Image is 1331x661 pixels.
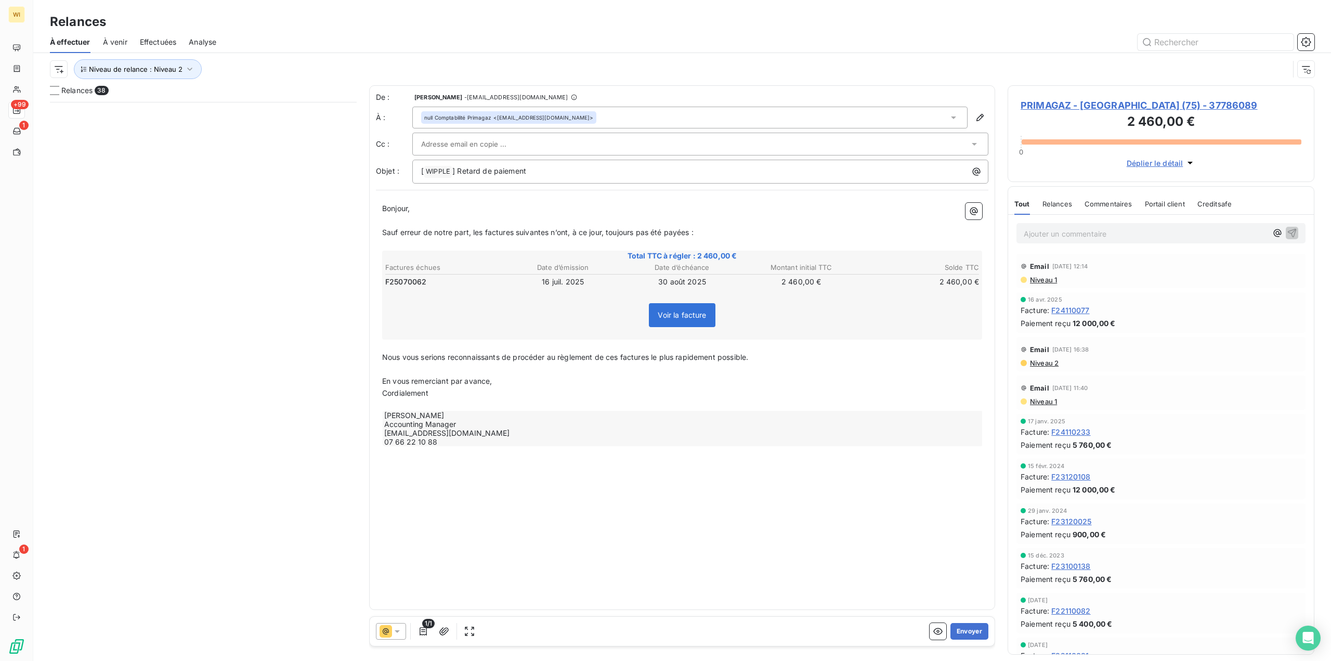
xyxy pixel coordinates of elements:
span: Tout [1014,200,1030,208]
span: F25070062 [385,277,426,287]
input: Rechercher [1138,34,1294,50]
th: Montant initial TTC [742,262,860,273]
span: Paiement reçu [1021,618,1071,629]
span: Creditsafe [1197,200,1232,208]
button: Niveau de relance : Niveau 2 [74,59,202,79]
span: Paiement reçu [1021,529,1071,540]
span: 5 400,00 € [1073,618,1113,629]
span: +99 [11,100,29,109]
span: Déplier le détail [1127,158,1183,169]
span: Niveau de relance : Niveau 2 [89,65,182,73]
th: Factures échues [385,262,503,273]
img: Logo LeanPay [8,638,25,655]
span: Objet : [376,166,399,175]
span: [PERSON_NAME] [414,94,462,100]
span: PRIMAGAZ - [GEOGRAPHIC_DATA] (75) - 37786089 [1021,98,1301,112]
span: Email [1030,345,1049,354]
span: Relances [61,85,93,96]
span: Email [1030,262,1049,270]
span: ] Retard de paiement [452,166,526,175]
span: 1 [19,545,29,554]
div: WI [8,6,25,23]
span: À effectuer [50,37,90,47]
span: 900,00 € [1073,529,1106,540]
span: Analyse [189,37,216,47]
button: Déplier le détail [1124,157,1199,169]
span: 5 760,00 € [1073,574,1112,585]
span: Niveau 2 [1029,359,1059,367]
span: Relances [1042,200,1072,208]
span: [DATE] 16:38 [1052,346,1089,353]
span: [ [421,166,424,175]
span: 16 avr. 2025 [1028,296,1062,303]
th: Solde TTC [862,262,980,273]
span: Email [1030,384,1049,392]
span: Facture : [1021,516,1049,527]
span: Portail client [1145,200,1185,208]
span: Niveau 1 [1029,276,1057,284]
span: F23100138 [1051,561,1090,572]
input: Adresse email en copie ... [421,136,533,152]
span: [DATE] 12:14 [1052,263,1088,269]
td: 16 juil. 2025 [504,276,622,288]
span: 0 [1019,148,1023,156]
span: 1/1 [422,619,435,628]
td: 2 460,00 € [742,276,860,288]
span: À venir [103,37,127,47]
span: Commentaires [1085,200,1132,208]
span: F24110233 [1051,426,1090,437]
span: 15 févr. 2024 [1028,463,1064,469]
span: Paiement reçu [1021,318,1071,329]
span: 12 000,00 € [1073,484,1116,495]
span: En vous remerciant par avance, [382,377,492,385]
span: F22110082 [1051,605,1090,616]
span: Nous vous serions reconnaissants de procéder au règlement de ces factures le plus rapidement poss... [382,353,748,361]
span: F23120108 [1051,471,1090,482]
span: Facture : [1021,471,1049,482]
span: De : [376,92,412,102]
span: F24110077 [1051,305,1089,316]
span: Facture : [1021,650,1049,661]
span: WIPPLE [424,166,452,178]
span: Facture : [1021,605,1049,616]
span: F22110081 [1051,650,1089,661]
span: Niveau 1 [1029,397,1057,406]
div: Open Intercom Messenger [1296,626,1321,651]
span: F23120025 [1051,516,1091,527]
h3: 2 460,00 € [1021,112,1301,133]
span: Facture : [1021,561,1049,572]
span: Cordialement [382,388,428,397]
span: Voir la facture [658,310,706,319]
div: grid [50,102,357,661]
label: Cc : [376,139,412,149]
span: Facture : [1021,426,1049,437]
span: 15 déc. 2023 [1028,552,1064,559]
span: Bonjour, [382,204,410,213]
th: Date d’émission [504,262,622,273]
span: Total TTC à régler : 2 460,00 € [384,251,981,261]
h3: Relances [50,12,106,31]
span: Effectuées [140,37,177,47]
button: Envoyer [950,623,988,640]
td: 30 août 2025 [623,276,741,288]
span: 17 janv. 2025 [1028,418,1065,424]
span: Paiement reçu [1021,484,1071,495]
span: [DATE] 11:40 [1052,385,1088,391]
span: Paiement reçu [1021,439,1071,450]
span: Facture : [1021,305,1049,316]
span: 29 janv. 2024 [1028,508,1067,514]
span: [DATE] [1028,597,1048,603]
span: - [EMAIL_ADDRESS][DOMAIN_NAME] [464,94,568,100]
span: 38 [95,86,108,95]
span: 5 760,00 € [1073,439,1112,450]
div: <[EMAIL_ADDRESS][DOMAIN_NAME]> [424,114,593,121]
span: 1 [19,121,29,130]
span: null Comptabilité Primagaz [424,114,491,121]
td: 2 460,00 € [862,276,980,288]
th: Date d’échéance [623,262,741,273]
span: Paiement reçu [1021,574,1071,585]
label: À : [376,112,412,123]
span: 12 000,00 € [1073,318,1116,329]
span: Sauf erreur de notre part, les factures suivantes n’ont, à ce jour, toujours pas été payées : [382,228,694,237]
span: [DATE] [1028,642,1048,648]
